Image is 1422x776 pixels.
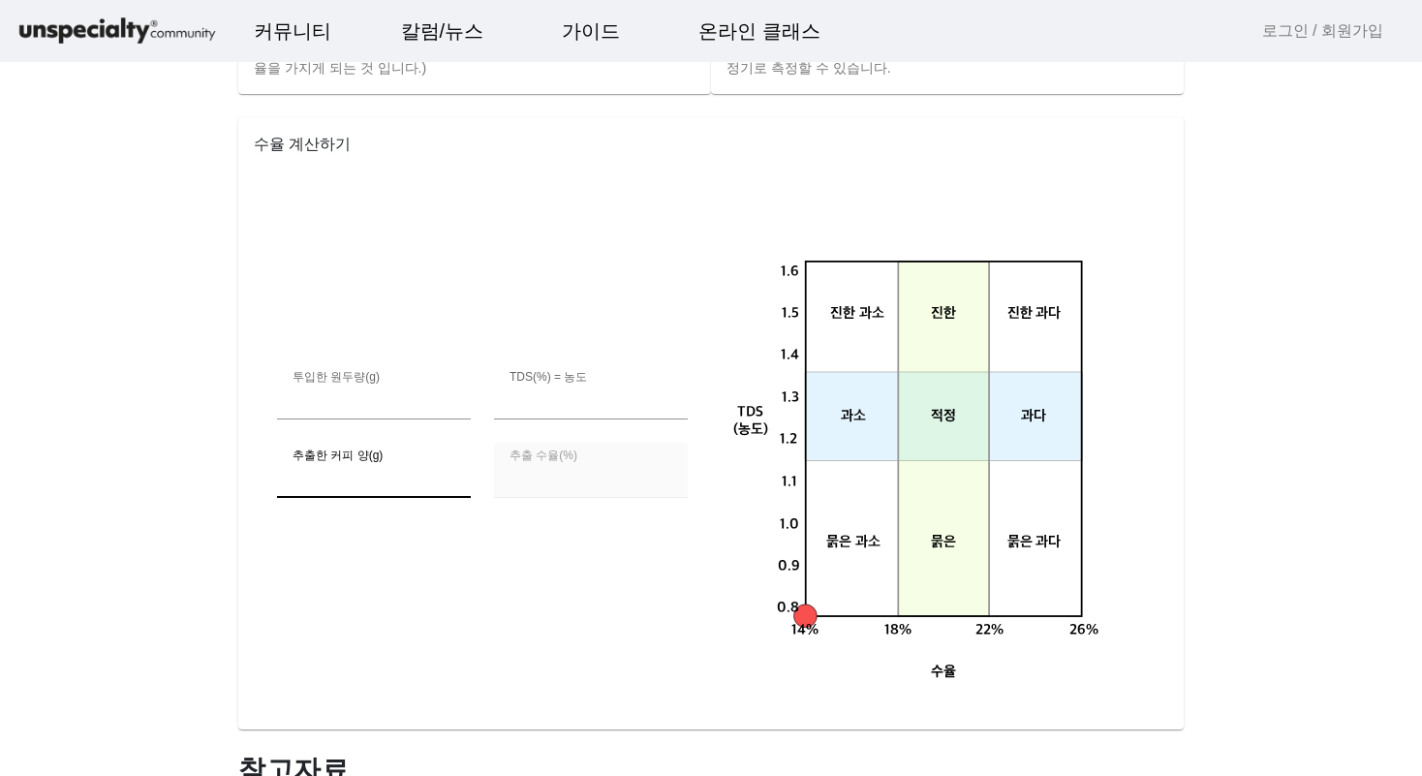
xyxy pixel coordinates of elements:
[299,643,323,659] span: 설정
[931,665,956,681] tspan: 수율
[830,306,884,323] tspan: 진한 과소
[931,306,956,323] tspan: 진한
[931,534,956,550] tspan: 묽은
[782,306,799,323] tspan: 1.5
[683,5,836,57] a: 온라인 클래스
[510,450,577,462] mat-label: 추출 수율(%)
[791,622,819,638] tspan: 14%
[780,432,797,449] tspan: 1.2
[1007,534,1062,550] tspan: 묽은 과다
[546,5,635,57] a: 가이드
[177,644,201,660] span: 대화
[293,450,383,462] mat-label: 추출한 커피 양(g)
[238,5,347,57] a: 커뮤니티
[15,15,219,48] img: logo
[780,516,799,533] tspan: 1.0
[931,409,956,425] tspan: 적정
[6,614,128,663] a: 홈
[737,404,763,420] tspan: TDS
[777,601,799,617] tspan: 0.8
[781,348,799,364] tspan: 1.4
[1069,622,1098,638] tspan: 26%
[975,622,1004,638] tspan: 22%
[841,409,866,425] tspan: 과소
[254,133,1168,156] p: 수율 계산하기
[781,264,799,281] tspan: 1.6
[1021,409,1046,425] tspan: 과다
[782,474,797,490] tspan: 1.1
[1007,306,1062,323] tspan: 진한 과다
[884,622,912,638] tspan: 18%
[778,559,800,575] tspan: 0.9
[733,422,768,439] tspan: (농도)
[826,534,881,550] tspan: 묽은 과소
[250,614,372,663] a: 설정
[61,643,73,659] span: 홈
[510,371,587,384] mat-label: TDS(%) = 농도
[386,5,500,57] a: 칼럼/뉴스
[1262,19,1383,43] a: 로그인 / 회원가입
[128,614,250,663] a: 대화
[293,371,380,384] mat-label: 투입한 원두량(g)
[782,389,799,406] tspan: 1.3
